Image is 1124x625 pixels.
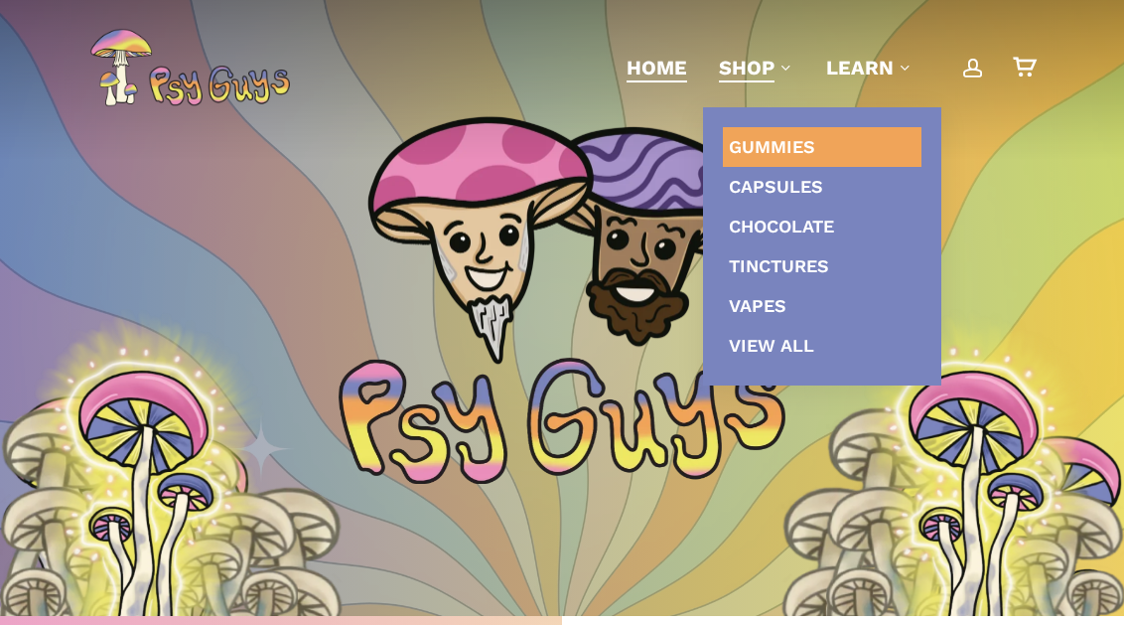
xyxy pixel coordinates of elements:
span: Home [627,56,687,79]
a: Capsules [723,167,921,207]
span: Chocolate [729,216,834,236]
span: Shop [719,56,774,79]
a: Cart [1013,57,1035,78]
span: View All [729,335,814,356]
span: Tinctures [729,255,829,276]
span: Vapes [729,295,786,316]
img: Psychedelic PsyGuys Text Logo [339,358,785,484]
a: Shop [719,54,794,81]
a: Tinctures [723,246,921,286]
a: Chocolate [723,207,921,246]
img: PsyGuys [89,28,290,107]
a: Learn [826,54,913,81]
a: Vapes [723,286,921,326]
span: Capsules [729,176,823,197]
a: View All [723,326,921,366]
a: Home [627,54,687,81]
span: Gummies [729,136,815,157]
img: PsyGuys Heads Logo [363,90,761,389]
span: Learn [826,56,894,79]
a: Gummies [723,127,921,167]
